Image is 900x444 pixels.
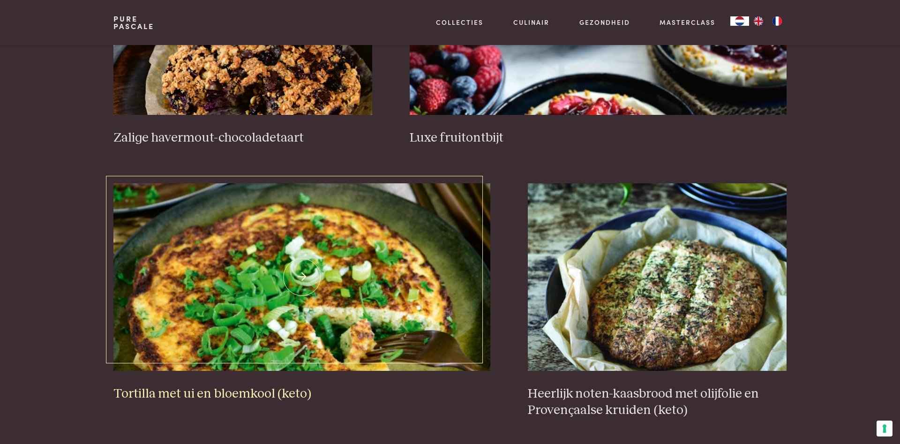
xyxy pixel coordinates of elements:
[113,15,154,30] a: PurePascale
[113,386,491,402] h3: Tortilla met ui en bloemkool (keto)
[730,16,749,26] div: Language
[768,16,787,26] a: FR
[113,183,491,371] img: Tortilla met ui en bloemkool (keto)
[528,183,787,371] img: Heerlijk noten-kaasbrood met olijfolie en Provençaalse kruiden (keto)
[749,16,787,26] ul: Language list
[660,17,715,27] a: Masterclass
[877,421,892,436] button: Uw voorkeuren voor toestemming voor trackingtechnologieën
[730,16,787,26] aside: Language selected: Nederlands
[113,183,491,402] a: Tortilla met ui en bloemkool (keto) Tortilla met ui en bloemkool (keto)
[730,16,749,26] a: NL
[436,17,483,27] a: Collecties
[113,130,372,146] h3: Zalige havermout-chocoladetaart
[528,386,787,418] h3: Heerlijk noten-kaasbrood met olijfolie en Provençaalse kruiden (keto)
[528,183,787,418] a: Heerlijk noten-kaasbrood met olijfolie en Provençaalse kruiden (keto) Heerlijk noten-kaasbrood me...
[410,130,787,146] h3: Luxe fruitontbijt
[579,17,630,27] a: Gezondheid
[513,17,549,27] a: Culinair
[749,16,768,26] a: EN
